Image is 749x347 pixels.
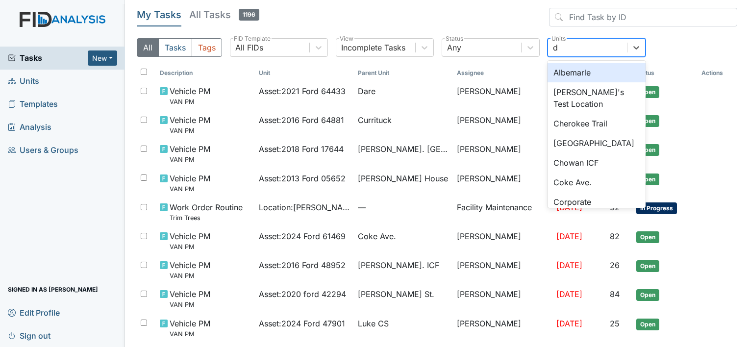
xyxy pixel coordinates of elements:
span: [PERSON_NAME] House [358,173,448,184]
th: Toggle SortBy [156,65,255,81]
span: Open [636,289,659,301]
span: [DATE] [556,289,582,299]
span: Units [8,74,39,89]
span: Asset : 2016 Ford 48952 [259,259,346,271]
span: [PERSON_NAME]. [GEOGRAPHIC_DATA] [358,143,449,155]
span: [PERSON_NAME] St. [358,288,434,300]
small: VAN PM [170,97,210,106]
span: Open [636,173,659,185]
small: VAN PM [170,329,210,339]
div: Coke Ave. [548,173,646,192]
a: Tasks [8,52,88,64]
th: Toggle SortBy [632,65,698,81]
span: Vehicle PM VAN PM [170,143,210,164]
button: New [88,50,117,66]
span: Open [636,231,659,243]
span: Users & Groups [8,143,78,158]
span: Location : [PERSON_NAME] St. [259,201,350,213]
span: Open [636,260,659,272]
span: Open [636,144,659,156]
span: 84 [610,289,620,299]
span: Templates [8,97,58,112]
span: 25 [610,319,620,328]
small: Trim Trees [170,213,243,223]
span: [PERSON_NAME]. ICF [358,259,439,271]
div: Incomplete Tasks [341,42,405,53]
small: VAN PM [170,300,210,309]
td: [PERSON_NAME] [453,226,552,255]
span: In Progress [636,202,677,214]
td: [PERSON_NAME] [453,284,552,313]
div: Cherokee Trail [548,114,646,133]
span: Asset : 2018 Ford 17644 [259,143,344,155]
div: Corporate [548,192,646,212]
span: Vehicle PM VAN PM [170,85,210,106]
td: [PERSON_NAME] [453,314,552,343]
span: Vehicle PM VAN PM [170,173,210,194]
div: Chowan ICF [548,153,646,173]
th: Toggle SortBy [354,65,453,81]
th: Toggle SortBy [255,65,354,81]
input: Find Task by ID [549,8,737,26]
div: Type filter [137,38,222,57]
span: Open [636,319,659,330]
div: Any [447,42,461,53]
button: Tasks [158,38,192,57]
span: Vehicle PM VAN PM [170,288,210,309]
td: [PERSON_NAME] [453,255,552,284]
span: Vehicle PM VAN PM [170,318,210,339]
td: [PERSON_NAME] [453,139,552,168]
div: [PERSON_NAME]'s Test Location [548,82,646,114]
span: Work Order Routine Trim Trees [170,201,243,223]
th: Actions [698,65,737,81]
span: Open [636,86,659,98]
span: Asset : 2013 Ford 05652 [259,173,346,184]
td: [PERSON_NAME] [453,110,552,139]
span: Asset : 2016 Ford 64881 [259,114,344,126]
h5: My Tasks [137,8,181,22]
th: Assignee [453,65,552,81]
td: Facility Maintenance [453,198,552,226]
small: VAN PM [170,155,210,164]
span: Coke Ave. [358,230,396,242]
button: Tags [192,38,222,57]
small: VAN PM [170,271,210,280]
td: [PERSON_NAME] [453,81,552,110]
span: 26 [610,260,620,270]
span: Open [636,115,659,127]
span: Asset : 2024 Ford 47901 [259,318,345,329]
small: VAN PM [170,184,210,194]
small: VAN PM [170,242,210,251]
div: All FIDs [235,42,263,53]
span: Analysis [8,120,51,135]
span: Vehicle PM VAN PM [170,230,210,251]
span: [DATE] [556,319,582,328]
span: Vehicle PM VAN PM [170,114,210,135]
span: 1196 [239,9,259,21]
span: [DATE] [556,260,582,270]
span: Sign out [8,328,50,343]
span: Edit Profile [8,305,60,320]
span: 82 [610,231,620,241]
div: [GEOGRAPHIC_DATA] [548,133,646,153]
span: — [358,201,449,213]
span: 92 [610,202,620,212]
div: Albemarle [548,63,646,82]
small: VAN PM [170,126,210,135]
h5: All Tasks [189,8,259,22]
span: Asset : 2020 ford 42294 [259,288,346,300]
span: Luke CS [358,318,389,329]
button: All [137,38,159,57]
span: [DATE] [556,202,582,212]
span: Dare [358,85,375,97]
span: Asset : 2024 Ford 61469 [259,230,346,242]
span: Asset : 2021 Ford 64433 [259,85,346,97]
span: [DATE] [556,231,582,241]
span: Vehicle PM VAN PM [170,259,210,280]
span: Currituck [358,114,392,126]
input: Toggle All Rows Selected [141,69,147,75]
td: [PERSON_NAME] [453,169,552,198]
span: Signed in as [PERSON_NAME] [8,282,98,297]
